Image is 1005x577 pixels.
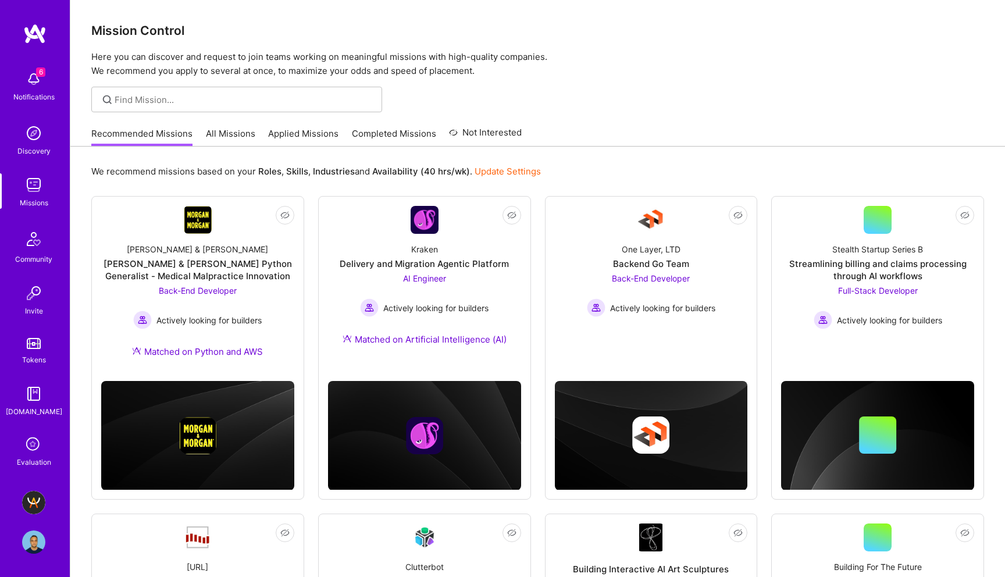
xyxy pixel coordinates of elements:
[475,166,541,177] a: Update Settings
[91,165,541,177] p: We recommend missions based on your , , and .
[781,381,974,490] img: cover
[22,67,45,91] img: bell
[781,258,974,282] div: Streamlining billing and claims processing through AI workflows
[22,382,45,405] img: guide book
[27,338,41,349] img: tokens
[573,563,729,575] div: Building Interactive AI Art Sculptures
[101,93,114,106] i: icon SearchGrey
[360,298,379,317] img: Actively looking for builders
[25,305,43,317] div: Invite
[449,126,522,147] a: Not Interested
[101,206,294,372] a: Company Logo[PERSON_NAME] & [PERSON_NAME][PERSON_NAME] & [PERSON_NAME] Python Generalist - Medica...
[22,354,46,366] div: Tokens
[132,346,263,358] div: Matched on Python and AWS
[17,145,51,157] div: Discovery
[343,333,507,346] div: Matched on Artificial Intelligence (AI)
[132,346,141,355] img: Ateam Purple Icon
[22,530,45,554] img: User Avatar
[91,50,984,78] p: Here you can discover and request to join teams working on meaningful missions with high-quality ...
[637,206,665,234] img: Company Logo
[834,561,922,573] div: Building For The Future
[179,417,216,454] img: Company logo
[156,314,262,326] span: Actively looking for builders
[19,530,48,554] a: User Avatar
[352,127,436,147] a: Completed Missions
[313,166,355,177] b: Industries
[837,314,942,326] span: Actively looking for builders
[781,206,974,343] a: Stealth Startup Series BStreamlining billing and claims processing through AI workflowsFull-Stack...
[286,166,308,177] b: Skills
[19,491,48,514] a: A.Team - Grow A.Team's Community & Demand
[6,405,62,418] div: [DOMAIN_NAME]
[206,127,255,147] a: All Missions
[403,273,446,283] span: AI Engineer
[22,282,45,305] img: Invite
[639,523,662,551] img: Company Logo
[13,91,55,103] div: Notifications
[20,197,48,209] div: Missions
[832,243,923,255] div: Stealth Startup Series B
[612,273,690,283] span: Back-End Developer
[91,23,984,38] h3: Mission Control
[15,253,52,265] div: Community
[383,302,489,314] span: Actively looking for builders
[328,381,521,490] img: cover
[372,166,470,177] b: Availability (40 hrs/wk)
[280,211,290,220] i: icon EyeClosed
[36,67,45,77] span: 6
[22,491,45,514] img: A.Team - Grow A.Team's Community & Demand
[632,416,669,454] img: Company logo
[17,456,51,468] div: Evaluation
[555,206,748,343] a: Company LogoOne Layer, LTDBackend Go TeamBack-End Developer Actively looking for buildersActively...
[838,286,918,295] span: Full-Stack Developer
[587,298,605,317] img: Actively looking for builders
[328,206,521,359] a: Company LogoKrakenDelivery and Migration Agentic PlatformAI Engineer Actively looking for builder...
[960,211,970,220] i: icon EyeClosed
[622,243,680,255] div: One Layer, LTD
[22,173,45,197] img: teamwork
[555,381,748,490] img: cover
[610,302,715,314] span: Actively looking for builders
[23,434,45,456] i: icon SelectionTeam
[101,381,294,490] img: cover
[258,166,281,177] b: Roles
[411,523,439,551] img: Company Logo
[280,528,290,537] i: icon EyeClosed
[133,311,152,329] img: Actively looking for builders
[127,243,268,255] div: [PERSON_NAME] & [PERSON_NAME]
[507,528,516,537] i: icon EyeClosed
[184,525,212,550] img: Company Logo
[507,211,516,220] i: icon EyeClosed
[340,258,509,270] div: Delivery and Migration Agentic Platform
[406,417,443,454] img: Company logo
[91,127,193,147] a: Recommended Missions
[187,561,208,573] div: [URL]
[960,528,970,537] i: icon EyeClosed
[814,311,832,329] img: Actively looking for builders
[613,258,689,270] div: Backend Go Team
[268,127,338,147] a: Applied Missions
[343,334,352,343] img: Ateam Purple Icon
[733,528,743,537] i: icon EyeClosed
[159,286,237,295] span: Back-End Developer
[184,206,212,234] img: Company Logo
[411,243,438,255] div: Kraken
[101,258,294,282] div: [PERSON_NAME] & [PERSON_NAME] Python Generalist - Medical Malpractice Innovation
[22,122,45,145] img: discovery
[411,206,439,234] img: Company Logo
[733,211,743,220] i: icon EyeClosed
[405,561,444,573] div: Clutterbot
[23,23,47,44] img: logo
[115,94,373,106] input: Find Mission...
[20,225,48,253] img: Community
